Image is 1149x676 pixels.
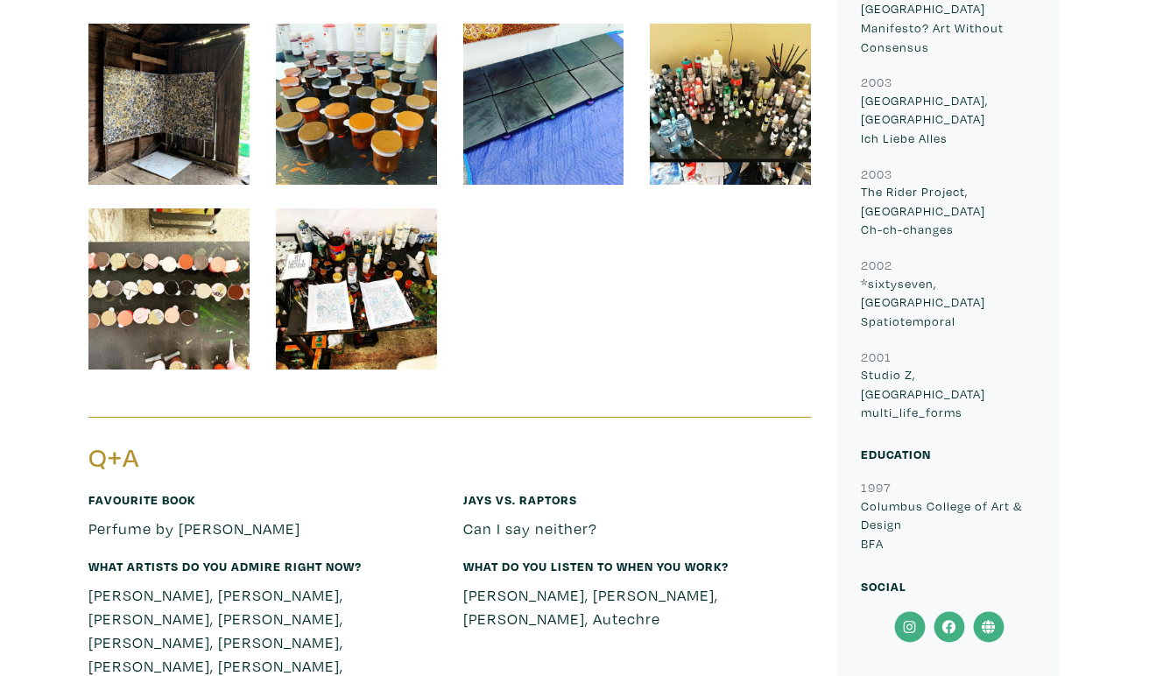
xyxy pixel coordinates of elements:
[88,491,195,508] small: Favourite book
[463,558,729,574] small: What do you listen to when you work?
[650,24,811,185] img: phpThumb.php
[88,24,250,185] img: phpThumb.php
[861,274,1037,331] p: *sixtyseven, [GEOGRAPHIC_DATA] Spatiotemporal
[88,441,437,475] h3: Q+A
[463,517,812,540] p: Can I say neither?
[861,91,1037,148] p: [GEOGRAPHIC_DATA], [GEOGRAPHIC_DATA] Ich Liebe Alles
[276,208,437,370] img: phpThumb.php
[88,558,362,574] small: What artists do you admire right now?
[861,578,906,595] small: Social
[88,517,437,540] p: Perfume by [PERSON_NAME]
[276,24,437,185] img: phpThumb.php
[861,257,892,273] small: 2002
[861,74,892,90] small: 2003
[861,496,1037,553] p: Columbus College of Art & Design BFA
[861,365,1037,422] p: Studio Z, [GEOGRAPHIC_DATA] multi_life_forms
[861,182,1037,239] p: The Rider Project, [GEOGRAPHIC_DATA] Ch-ch-changes
[861,349,892,365] small: 2001
[861,446,931,462] small: Education
[861,479,891,496] small: 1997
[861,165,892,182] small: 2003
[88,208,250,370] img: phpThumb.php
[463,491,577,508] small: Jays vs. Raptors
[463,24,624,185] img: phpThumb.php
[463,583,812,630] p: [PERSON_NAME], [PERSON_NAME], [PERSON_NAME], Autechre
